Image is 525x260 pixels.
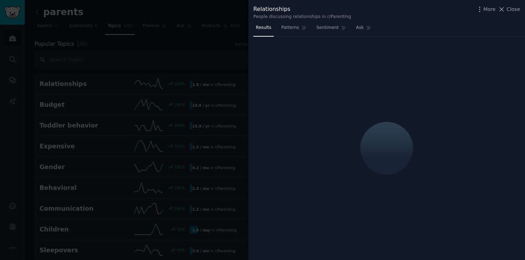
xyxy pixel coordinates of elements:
button: More [476,6,496,13]
span: Ask [356,25,364,31]
a: Ask [354,22,374,37]
span: Patterns [281,25,299,31]
span: Sentiment [316,25,339,31]
span: Close [507,6,520,13]
span: More [483,6,496,13]
a: Results [253,22,274,37]
a: Sentiment [314,22,349,37]
div: People discussing relationships in r/Parenting [253,14,351,20]
a: Patterns [279,22,309,37]
div: Relationships [253,5,351,14]
span: Results [256,25,271,31]
button: Close [498,6,520,13]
